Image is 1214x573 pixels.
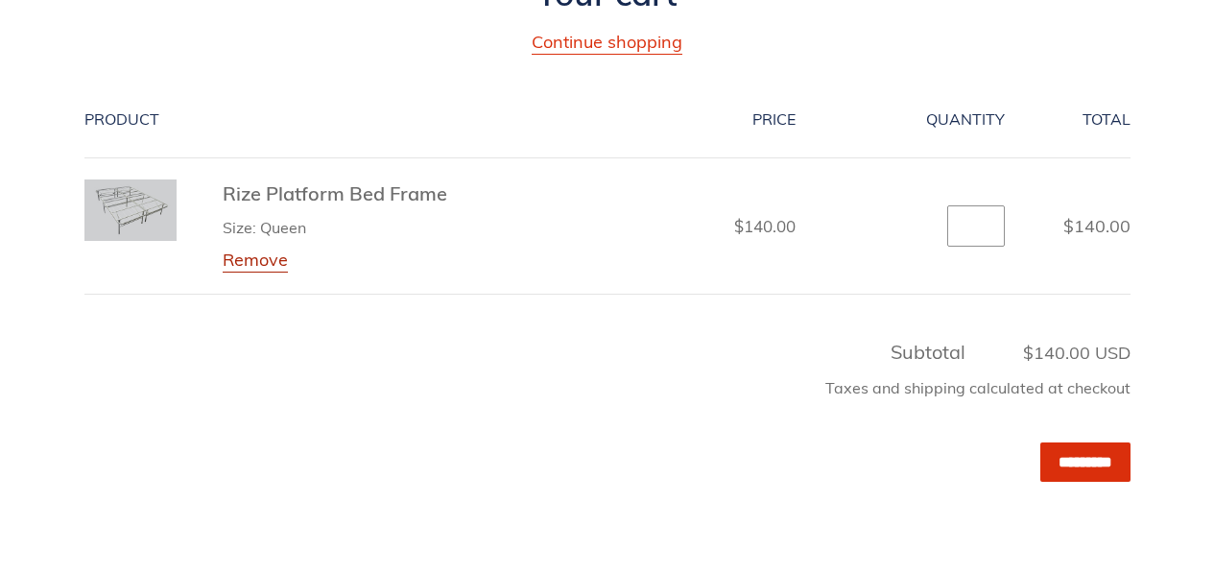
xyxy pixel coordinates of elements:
span: $140.00 [1063,215,1131,237]
a: Continue shopping [532,31,682,55]
th: Total [1026,82,1131,158]
span: Subtotal [891,340,965,364]
dd: $140.00 [576,214,796,239]
div: Taxes and shipping calculated at checkout [84,367,1131,418]
ul: Product details [223,212,447,239]
a: Rize Platform Bed Frame [223,181,447,205]
th: Product [84,82,556,158]
a: Remove Rize Platform Bed Frame - Queen [223,249,288,273]
li: Size: Queen [223,216,447,239]
span: $140.00 USD [970,340,1131,366]
th: Quantity [817,82,1026,158]
th: Price [555,82,817,158]
iframe: PayPal-paypal [84,523,1131,565]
